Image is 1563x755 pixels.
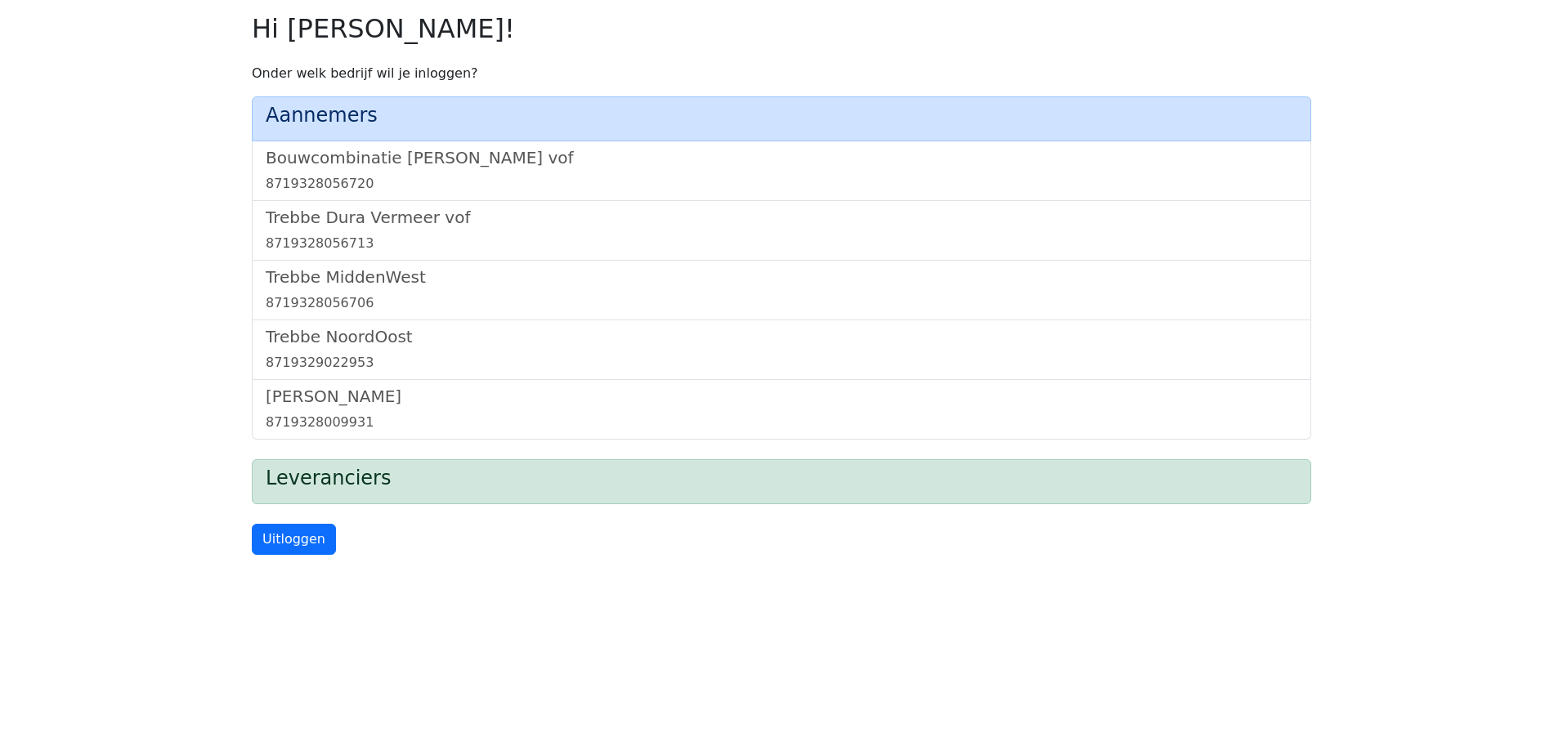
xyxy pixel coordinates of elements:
[266,386,1297,406] h5: [PERSON_NAME]
[266,327,1297,373] a: Trebbe NoordOost8719329022953
[252,64,1311,83] p: Onder welk bedrijf wil je inloggen?
[266,208,1297,253] a: Trebbe Dura Vermeer vof8719328056713
[266,234,1297,253] div: 8719328056713
[266,386,1297,432] a: [PERSON_NAME]8719328009931
[266,293,1297,313] div: 8719328056706
[266,267,1297,313] a: Trebbe MiddenWest8719328056706
[266,327,1297,346] h5: Trebbe NoordOost
[266,104,1297,127] h4: Aannemers
[266,267,1297,287] h5: Trebbe MiddenWest
[266,208,1297,227] h5: Trebbe Dura Vermeer vof
[266,413,1297,432] div: 8719328009931
[266,174,1297,194] div: 8719328056720
[252,524,336,555] a: Uitloggen
[266,467,1297,490] h4: Leveranciers
[266,148,1297,168] h5: Bouwcombinatie [PERSON_NAME] vof
[252,13,1311,44] h2: Hi [PERSON_NAME]!
[266,353,1297,373] div: 8719329022953
[266,148,1297,194] a: Bouwcombinatie [PERSON_NAME] vof8719328056720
